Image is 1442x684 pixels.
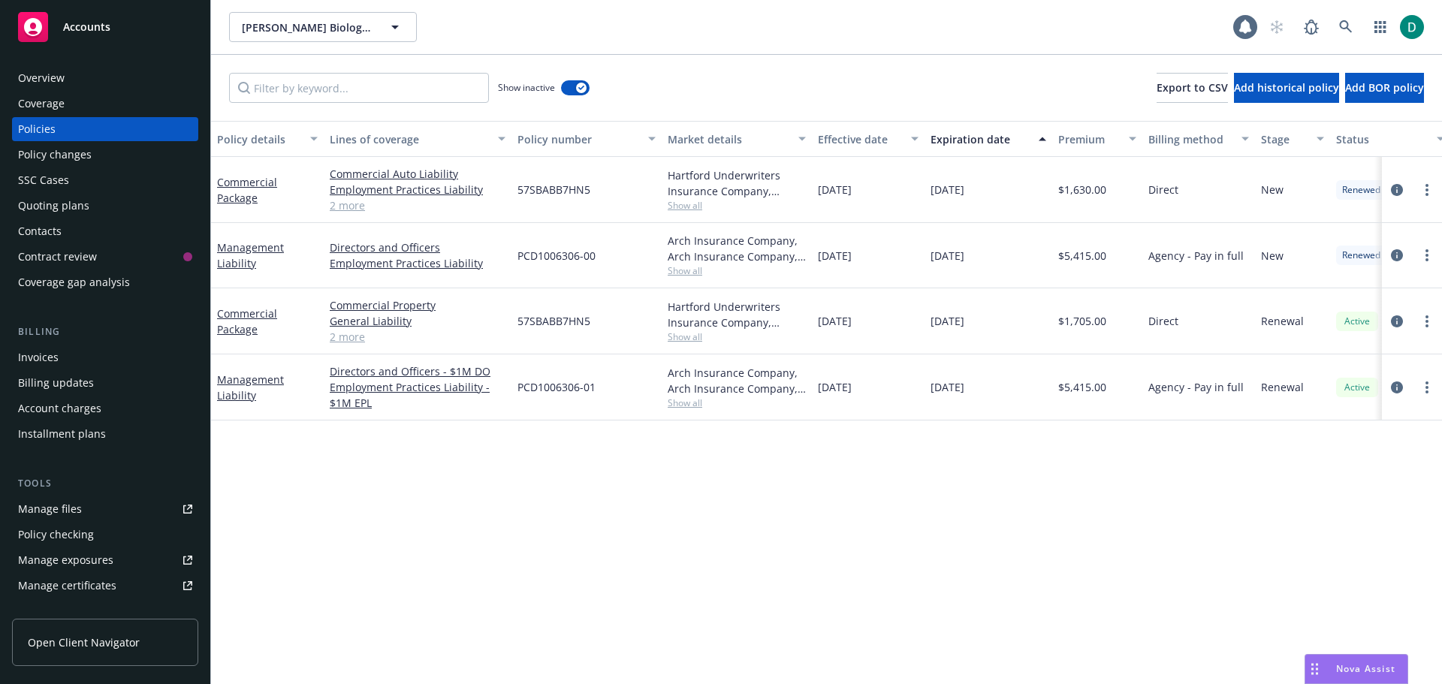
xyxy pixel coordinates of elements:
[931,313,964,329] span: [DATE]
[12,345,198,369] a: Invoices
[517,248,596,264] span: PCD1006306-00
[818,182,852,197] span: [DATE]
[1261,182,1284,197] span: New
[229,73,489,103] input: Filter by keyword...
[330,197,505,213] a: 2 more
[818,313,852,329] span: [DATE]
[1331,12,1361,42] a: Search
[925,121,1052,157] button: Expiration date
[1052,121,1142,157] button: Premium
[12,574,198,598] a: Manage certificates
[517,313,590,329] span: 57SBABB7HN5
[931,131,1030,147] div: Expiration date
[18,396,101,420] div: Account charges
[330,379,505,411] a: Employment Practices Liability - $1M EPL
[1142,121,1255,157] button: Billing method
[668,199,806,212] span: Show all
[931,182,964,197] span: [DATE]
[18,574,116,598] div: Manage certificates
[1058,379,1106,395] span: $5,415.00
[1261,131,1308,147] div: Stage
[330,329,505,345] a: 2 more
[931,248,964,264] span: [DATE]
[18,117,56,141] div: Policies
[12,6,198,48] a: Accounts
[1261,379,1304,395] span: Renewal
[1418,312,1436,330] a: more
[668,330,806,343] span: Show all
[1234,80,1339,95] span: Add historical policy
[12,194,198,218] a: Quoting plans
[18,422,106,446] div: Installment plans
[63,21,110,33] span: Accounts
[662,121,812,157] button: Market details
[12,168,198,192] a: SSC Cases
[1148,182,1178,197] span: Direct
[511,121,662,157] button: Policy number
[1336,131,1428,147] div: Status
[330,363,505,379] a: Directors and Officers - $1M DO
[1388,246,1406,264] a: circleInformation
[12,245,198,269] a: Contract review
[12,523,198,547] a: Policy checking
[1388,378,1406,396] a: circleInformation
[330,131,489,147] div: Lines of coverage
[12,270,198,294] a: Coverage gap analysis
[330,255,505,271] a: Employment Practices Liability
[517,182,590,197] span: 57SBABB7HN5
[668,264,806,277] span: Show all
[668,396,806,409] span: Show all
[324,121,511,157] button: Lines of coverage
[217,131,301,147] div: Policy details
[217,372,284,402] a: Management Liability
[1148,313,1178,329] span: Direct
[1342,315,1372,328] span: Active
[18,245,97,269] div: Contract review
[1261,313,1304,329] span: Renewal
[12,117,198,141] a: Policies
[330,313,505,329] a: General Liability
[1296,12,1326,42] a: Report a Bug
[1342,183,1380,197] span: Renewed
[1342,249,1380,262] span: Renewed
[1345,73,1424,103] button: Add BOR policy
[217,175,277,205] a: Commercial Package
[1365,12,1395,42] a: Switch app
[1345,80,1424,95] span: Add BOR policy
[498,81,555,94] span: Show inactive
[668,167,806,199] div: Hartford Underwriters Insurance Company, Hartford Insurance Group
[1400,15,1424,39] img: photo
[1157,73,1228,103] button: Export to CSV
[18,143,92,167] div: Policy changes
[517,131,639,147] div: Policy number
[18,345,59,369] div: Invoices
[18,219,62,243] div: Contacts
[211,121,324,157] button: Policy details
[818,131,902,147] div: Effective date
[242,20,372,35] span: [PERSON_NAME] Biologics, Inc.
[1262,12,1292,42] a: Start snowing
[1336,662,1395,675] span: Nova Assist
[1388,312,1406,330] a: circleInformation
[18,194,89,218] div: Quoting plans
[217,306,277,336] a: Commercial Package
[18,92,65,116] div: Coverage
[330,240,505,255] a: Directors and Officers
[18,523,94,547] div: Policy checking
[12,548,198,572] a: Manage exposures
[1058,182,1106,197] span: $1,630.00
[18,66,65,90] div: Overview
[1418,246,1436,264] a: more
[18,599,94,623] div: Manage claims
[1418,378,1436,396] a: more
[1148,379,1244,395] span: Agency - Pay in full
[1157,80,1228,95] span: Export to CSV
[12,324,198,339] div: Billing
[1342,381,1372,394] span: Active
[18,497,82,521] div: Manage files
[812,121,925,157] button: Effective date
[330,166,505,182] a: Commercial Auto Liability
[12,422,198,446] a: Installment plans
[330,182,505,197] a: Employment Practices Liability
[668,299,806,330] div: Hartford Underwriters Insurance Company, Hartford Insurance Group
